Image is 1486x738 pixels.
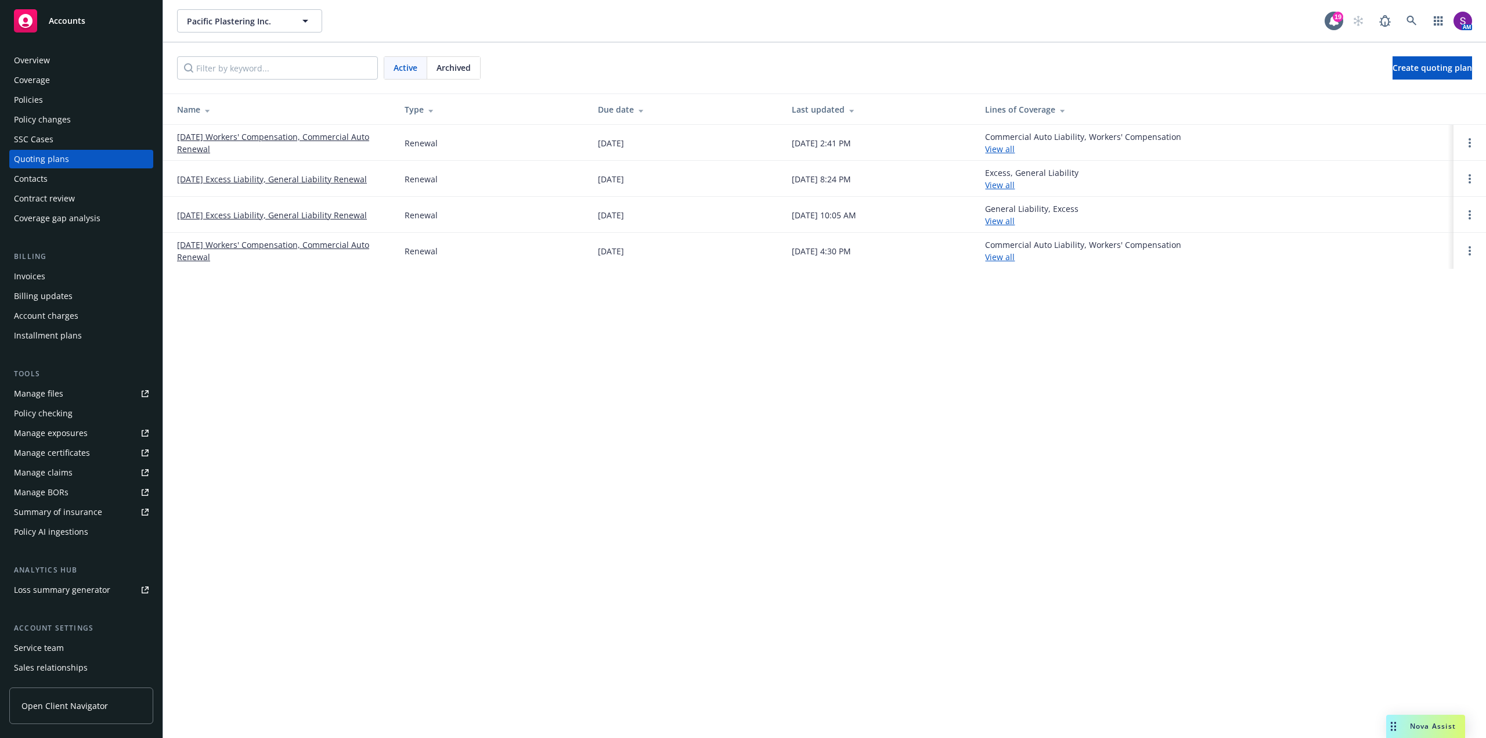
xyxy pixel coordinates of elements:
div: [DATE] 10:05 AM [792,209,856,221]
div: Policy checking [14,404,73,423]
div: Analytics hub [9,564,153,576]
div: Manage BORs [14,483,68,502]
a: [DATE] Excess Liability, General Liability Renewal [177,173,367,185]
a: Contract review [9,189,153,208]
div: Contract review [14,189,75,208]
a: Open options [1463,244,1477,258]
a: Create quoting plan [1393,56,1472,80]
div: Commercial Auto Liability, Workers' Compensation [985,239,1181,263]
a: Billing updates [9,287,153,305]
a: View all [985,179,1015,190]
div: [DATE] [598,245,624,257]
span: Create quoting plan [1393,62,1472,73]
a: Manage BORs [9,483,153,502]
a: Coverage gap analysis [9,209,153,228]
img: photo [1453,12,1472,30]
div: Installment plans [14,326,82,345]
div: Billing [9,251,153,262]
span: Active [394,62,417,74]
div: Loss summary generator [14,581,110,599]
div: Policies [14,91,43,109]
div: Policy changes [14,110,71,129]
div: Manage certificates [14,444,90,462]
a: Account charges [9,307,153,325]
a: Sales relationships [9,658,153,677]
div: [DATE] [598,173,624,185]
a: Policies [9,91,153,109]
a: [DATE] Workers' Compensation, Commercial Auto Renewal [177,239,386,263]
button: Nova Assist [1386,715,1465,738]
div: Overview [14,51,50,70]
input: Filter by keyword... [177,56,378,80]
div: [DATE] 8:24 PM [792,173,851,185]
div: Renewal [405,137,438,149]
a: View all [985,143,1015,154]
div: Tools [9,368,153,380]
a: Loss summary generator [9,581,153,599]
div: Account settings [9,622,153,634]
a: Manage claims [9,463,153,482]
span: Accounts [49,16,85,26]
div: Due date [598,103,773,116]
a: Policy changes [9,110,153,129]
div: Drag to move [1386,715,1401,738]
div: Summary of insurance [14,503,102,521]
div: Contacts [14,170,48,188]
span: Open Client Navigator [21,700,108,712]
div: Last updated [792,103,966,116]
a: Policy checking [9,404,153,423]
a: Overview [9,51,153,70]
span: Nova Assist [1410,721,1456,731]
div: Manage files [14,384,63,403]
div: Service team [14,639,64,657]
div: Renewal [405,209,438,221]
a: Report a Bug [1373,9,1397,33]
button: Pacific Plastering Inc. [177,9,322,33]
a: Contacts [9,170,153,188]
a: View all [985,215,1015,226]
div: [DATE] [598,137,624,149]
div: Type [405,103,579,116]
div: [DATE] 2:41 PM [792,137,851,149]
div: Manage claims [14,463,73,482]
div: Excess, General Liability [985,167,1079,191]
span: Archived [437,62,471,74]
div: Coverage [14,71,50,89]
div: 19 [1333,12,1343,22]
a: Open options [1463,208,1477,222]
div: Lines of Coverage [985,103,1444,116]
span: Pacific Plastering Inc. [187,15,287,27]
div: Sales relationships [14,658,88,677]
div: SSC Cases [14,130,53,149]
div: Renewal [405,245,438,257]
div: Invoices [14,267,45,286]
span: Manage exposures [9,424,153,442]
a: Service team [9,639,153,657]
div: [DATE] 4:30 PM [792,245,851,257]
a: Manage files [9,384,153,403]
div: Policy AI ingestions [14,523,88,541]
a: Search [1400,9,1423,33]
div: Billing updates [14,287,73,305]
a: View all [985,251,1015,262]
div: Manage exposures [14,424,88,442]
div: [DATE] [598,209,624,221]
div: Account charges [14,307,78,325]
a: Open options [1463,136,1477,150]
a: Coverage [9,71,153,89]
a: [DATE] Workers' Compensation, Commercial Auto Renewal [177,131,386,155]
a: Open options [1463,172,1477,186]
a: Invoices [9,267,153,286]
a: Switch app [1427,9,1450,33]
div: Renewal [405,173,438,185]
div: General Liability, Excess [985,203,1079,227]
div: Commercial Auto Liability, Workers' Compensation [985,131,1181,155]
a: Accounts [9,5,153,37]
a: Start snowing [1347,9,1370,33]
a: Manage certificates [9,444,153,462]
div: Quoting plans [14,150,69,168]
a: Summary of insurance [9,503,153,521]
a: Policy AI ingestions [9,523,153,541]
div: Coverage gap analysis [14,209,100,228]
a: Quoting plans [9,150,153,168]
